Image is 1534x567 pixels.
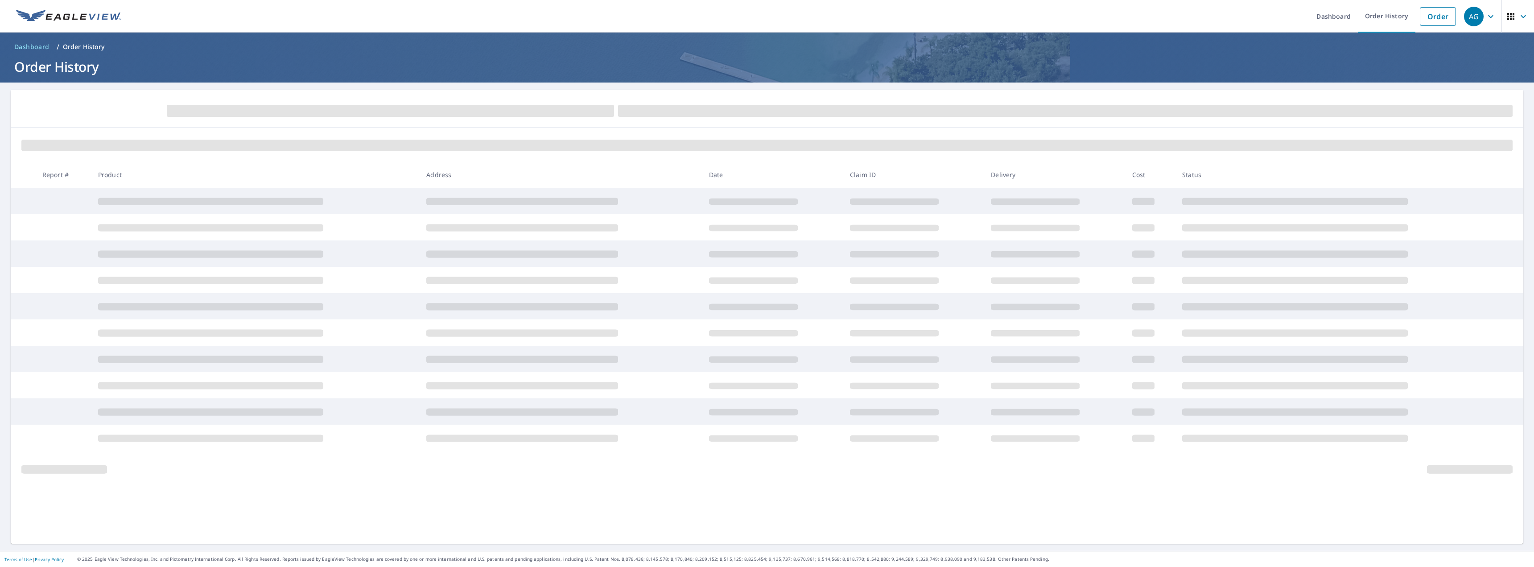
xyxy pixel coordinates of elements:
[1175,161,1504,188] th: Status
[419,161,701,188] th: Address
[91,161,420,188] th: Product
[702,161,843,188] th: Date
[1420,7,1456,26] a: Order
[35,556,64,563] a: Privacy Policy
[14,42,49,51] span: Dashboard
[984,161,1125,188] th: Delivery
[57,41,59,52] li: /
[1125,161,1175,188] th: Cost
[1464,7,1484,26] div: AG
[35,161,91,188] th: Report #
[843,161,984,188] th: Claim ID
[11,58,1523,76] h1: Order History
[63,42,105,51] p: Order History
[16,10,121,23] img: EV Logo
[77,556,1530,563] p: © 2025 Eagle View Technologies, Inc. and Pictometry International Corp. All Rights Reserved. Repo...
[11,40,53,54] a: Dashboard
[4,557,64,562] p: |
[11,40,1523,54] nav: breadcrumb
[4,556,32,563] a: Terms of Use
